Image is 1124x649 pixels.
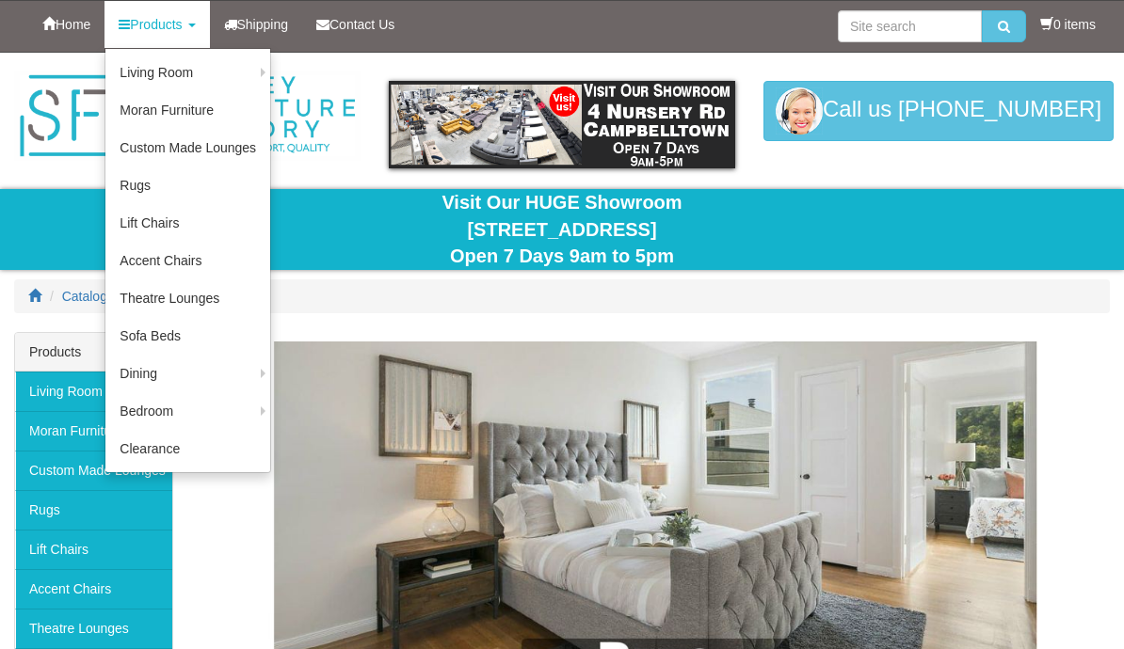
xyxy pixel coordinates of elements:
[105,279,270,317] a: Theatre Lounges
[15,490,172,530] a: Rugs
[105,392,270,430] a: Bedroom
[62,289,107,304] a: Catalog
[15,530,172,569] a: Lift Chairs
[105,204,270,242] a: Lift Chairs
[15,569,172,609] a: Accent Chairs
[302,1,409,48] a: Contact Us
[15,333,172,372] div: Products
[56,17,90,32] span: Home
[14,71,361,161] img: Sydney Furniture Factory
[389,81,735,168] img: showroom.gif
[105,355,270,392] a: Dining
[105,129,270,166] a: Custom Made Lounges
[15,372,172,411] a: Living Room
[105,317,270,355] a: Sofa Beds
[105,166,270,204] a: Rugs
[15,451,172,490] a: Custom Made Lounges
[105,54,270,91] a: Living Room
[105,430,270,467] a: Clearance
[237,17,289,32] span: Shipping
[838,10,982,42] input: Site search
[105,242,270,279] a: Accent Chairs
[28,1,104,48] a: Home
[130,17,182,32] span: Products
[210,1,303,48] a: Shipping
[104,1,209,48] a: Products
[1040,15,1096,34] li: 0 items
[15,411,172,451] a: Moran Furniture
[105,91,270,129] a: Moran Furniture
[329,17,394,32] span: Contact Us
[14,189,1110,270] div: Visit Our HUGE Showroom [STREET_ADDRESS] Open 7 Days 9am to 5pm
[15,609,172,648] a: Theatre Lounges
